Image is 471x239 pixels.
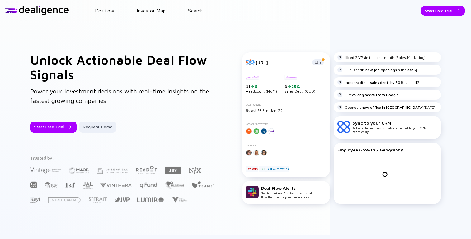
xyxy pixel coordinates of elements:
[246,108,326,113] div: $5.5m, Jan `22
[337,147,437,152] div: Employee Growth / Geography
[256,60,308,65] div: [URL]
[30,155,215,160] div: Trusted by:
[421,6,465,16] button: Start Free Trial
[165,181,184,189] img: The Elephant
[139,181,158,189] img: Q Fund
[415,80,419,85] strong: H2
[246,103,326,106] div: Last Funding
[165,166,181,174] img: JBV Capital
[353,120,437,134] div: Actionable deal flow signals connected to your CRM seamlessly
[137,197,164,202] img: Lumir Ventures
[246,123,326,126] div: Notable Investors
[266,166,289,172] div: Test Automation
[291,84,300,89] div: 25%
[362,68,397,72] strong: 8 new job openings
[97,168,128,174] img: Greenfield Partners
[89,197,107,203] img: Strait Capital
[30,52,217,82] h1: Unlock Actionable Deal Flow Signals
[100,182,132,188] img: Vinthera
[48,197,81,203] img: Entrée Capital
[30,88,209,104] span: Power your investment decisions with real-time insights on the fastest growing companies
[337,67,417,72] div: Published in the
[362,105,424,110] strong: new office in [GEOGRAPHIC_DATA]
[337,92,399,97] div: Hired
[30,167,61,174] img: Vintage Investment Partners
[407,68,417,72] strong: last Q
[136,165,158,175] img: Red Dot Capital Partners
[337,55,426,60] div: in the last month (Sales,Marketing)
[246,108,257,113] span: Seed,
[254,84,257,89] div: 6
[189,167,201,174] img: NFX
[95,8,114,13] a: Dealflow
[45,181,58,188] img: FINTOP Capital
[246,75,277,93] div: Headcount (MoM)
[137,8,166,13] a: Investor Map
[285,84,315,89] div: 5
[337,80,419,85] div: their during
[353,120,437,126] div: Sync to your CRM
[188,8,203,13] a: Search
[115,197,130,202] img: Jerusalem Venture Partners
[30,197,41,203] img: Key1 Capital
[30,122,77,133] button: Start Free Trial
[261,185,312,191] div: Deal Flow Alerts
[65,182,75,188] img: Israel Secondary Fund
[69,165,89,176] img: Maor Investments
[83,182,93,189] img: JAL Ventures
[284,75,315,93] div: Sales Dept. (QoQ)
[79,122,116,133] button: Request Demo
[261,185,312,199] div: Get instant notifications about deal flow that match your preferences
[259,166,265,172] div: B2B
[337,105,435,110] div: Opened a [DATE]
[246,166,258,172] div: DevTools
[345,55,365,60] strong: Hired 2 VPs
[246,144,326,147] div: Founders
[345,80,362,85] strong: Increased
[354,93,399,97] strong: 5 engineers from Google
[171,197,188,203] img: Viola Growth
[370,80,403,85] strong: sales dept. by 50%
[192,181,214,188] img: Team8
[246,84,277,89] div: 31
